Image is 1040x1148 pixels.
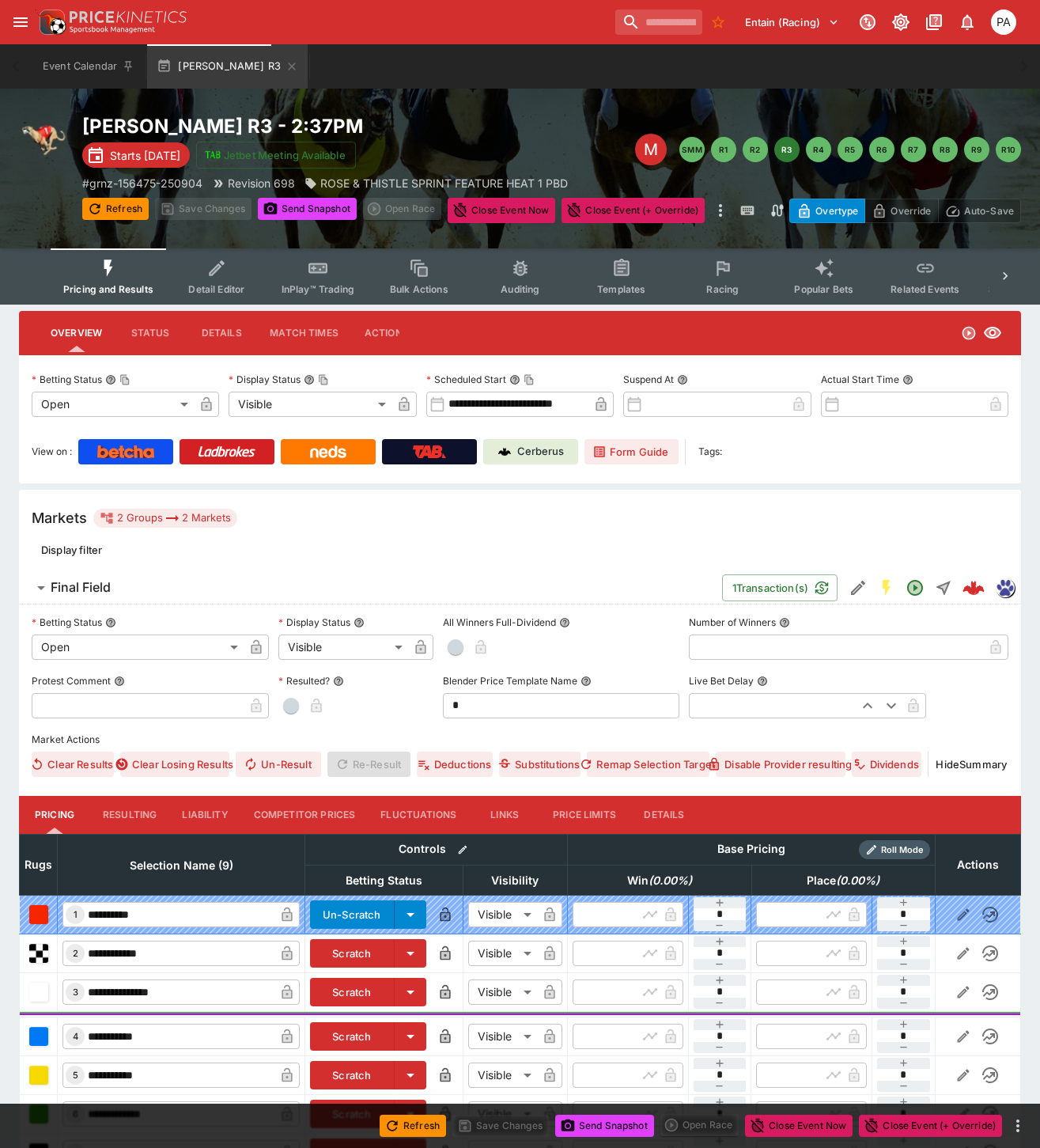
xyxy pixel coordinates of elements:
[774,137,800,162] button: R3
[63,283,153,295] span: Pricing and Results
[310,1022,395,1051] button: Scratch
[32,439,72,464] label: View on :
[964,203,1014,219] p: Auto-Save
[354,617,365,628] button: Display Status
[443,674,577,688] p: Blender Price Template Name
[468,902,537,927] div: Visible
[902,374,913,385] button: Actual Start Time
[468,941,537,966] div: Visible
[901,574,929,602] button: Open
[891,203,931,219] p: Override
[70,26,155,33] img: Sportsbook Management
[448,198,555,223] button: Close Event Now
[32,537,112,563] button: Display filter
[581,676,592,687] button: Blender Price Template Name
[887,8,915,36] button: Toggle light/dark mode
[90,796,169,834] button: Resulting
[844,574,872,602] button: Edit Detail
[986,5,1021,40] button: Peter Addley
[82,175,202,191] p: Copy To Clipboard
[935,752,1008,777] button: HideSummary
[82,114,630,138] h2: Copy To Clipboard
[188,283,244,295] span: Detail Editor
[587,752,709,777] button: Remap Selection Target
[745,1115,853,1137] button: Close Event Now
[70,948,81,959] span: 2
[779,617,790,628] button: Number of Winners
[310,1061,395,1089] button: Scratch
[186,314,257,352] button: Details
[198,445,255,458] img: Ladbrokes
[115,314,186,352] button: Status
[953,8,981,36] button: Notifications
[705,9,731,35] button: No Bookmarks
[789,871,897,890] span: excl. Emergencies (0.00%)
[310,445,346,458] img: Neds
[70,1070,81,1081] span: 5
[112,856,251,875] span: Selection Name (9)
[258,198,357,220] button: Send Snapshot
[891,283,959,295] span: Related Events
[794,283,853,295] span: Popular Bets
[938,199,1021,223] button: Auto-Save
[20,834,58,895] th: Rugs
[310,1100,395,1128] button: Scratch
[997,579,1014,597] img: grnz
[872,574,901,602] button: SGM Enabled
[32,728,1008,752] label: Market Actions
[114,676,125,687] button: Protest Comment
[82,198,149,220] button: Refresh
[679,137,705,162] button: SMM
[328,871,440,890] span: Betting Status
[120,752,230,777] button: Clear Losing Results
[677,374,688,385] button: Suspend At
[380,1115,446,1137] button: Refresh
[310,900,395,929] button: Un-Scratch
[635,134,667,165] div: Edit Meeting
[757,676,768,687] button: Live Bet Delay
[310,978,395,1006] button: Scratch
[413,445,446,458] img: TabNZ
[70,1031,81,1042] span: 4
[426,373,506,386] p: Scheduled Start
[236,752,320,777] button: Un-Result
[932,137,958,162] button: R8
[711,839,792,859] div: Base Pricing
[35,6,66,38] img: PriceKinetics Logo
[559,617,570,628] button: All Winners Full-Dividend
[789,199,1021,223] div: Start From
[711,137,736,162] button: R1
[51,579,111,596] h6: Final Field
[629,796,700,834] button: Details
[962,577,985,599] img: logo-cerberus--red.svg
[679,137,1021,162] nav: pagination navigation
[51,248,989,305] div: Event type filters
[6,8,35,36] button: open drawer
[964,137,989,162] button: R9
[610,871,709,890] span: excl. Emergencies (0.00%)
[468,1024,537,1049] div: Visible
[615,9,702,35] input: search
[32,373,102,386] p: Betting Status
[32,752,114,777] button: Clear Results
[19,114,70,165] img: greyhound_racing.png
[736,9,849,35] button: Select Tenant
[70,987,81,998] span: 3
[743,137,768,162] button: R2
[228,175,295,191] p: Revision 698
[105,374,116,385] button: Betting StatusCopy To Clipboard
[257,314,351,352] button: Match Times
[351,314,422,352] button: Actions
[875,843,930,857] span: Roll Mode
[32,674,111,688] p: Protest Comment
[906,578,925,597] svg: Open
[806,137,831,162] button: R4
[929,574,958,602] button: Straight
[958,572,989,604] a: 5b4d13be-871c-47dd-8efb-44e556d1f26a
[282,283,354,295] span: InPlay™ Trading
[509,374,520,385] button: Scheduled StartCopy To Clipboard
[32,616,102,629] p: Betting Status
[468,1063,537,1088] div: Visible
[241,796,369,834] button: Competitor Prices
